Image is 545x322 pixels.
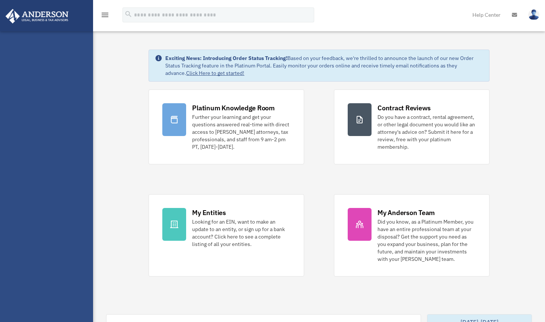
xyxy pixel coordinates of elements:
[334,194,490,277] a: My Anderson Team Did you know, as a Platinum Member, you have an entire professional team at your...
[377,218,476,263] div: Did you know, as a Platinum Member, you have an entire professional team at your disposal? Get th...
[149,194,304,277] a: My Entities Looking for an EIN, want to make an update to an entity, or sign up for a bank accoun...
[192,218,290,248] div: Looking for an EIN, want to make an update to an entity, or sign up for a bank account? Click her...
[192,113,290,151] div: Further your learning and get your questions answered real-time with direct access to [PERSON_NAM...
[3,9,71,23] img: Anderson Advisors Platinum Portal
[165,54,483,77] div: Based on your feedback, we're thrilled to announce the launch of our new Order Status Tracking fe...
[124,10,133,18] i: search
[528,9,539,20] img: User Pic
[186,70,244,76] a: Click Here to get started!
[377,103,431,113] div: Contract Reviews
[377,113,476,151] div: Do you have a contract, rental agreement, or other legal document you would like an attorney's ad...
[334,89,490,164] a: Contract Reviews Do you have a contract, rental agreement, or other legal document you would like...
[377,208,435,217] div: My Anderson Team
[192,208,226,217] div: My Entities
[101,13,109,19] a: menu
[192,103,275,113] div: Platinum Knowledge Room
[165,55,287,61] strong: Exciting News: Introducing Order Status Tracking!
[101,10,109,19] i: menu
[149,89,304,164] a: Platinum Knowledge Room Further your learning and get your questions answered real-time with dire...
